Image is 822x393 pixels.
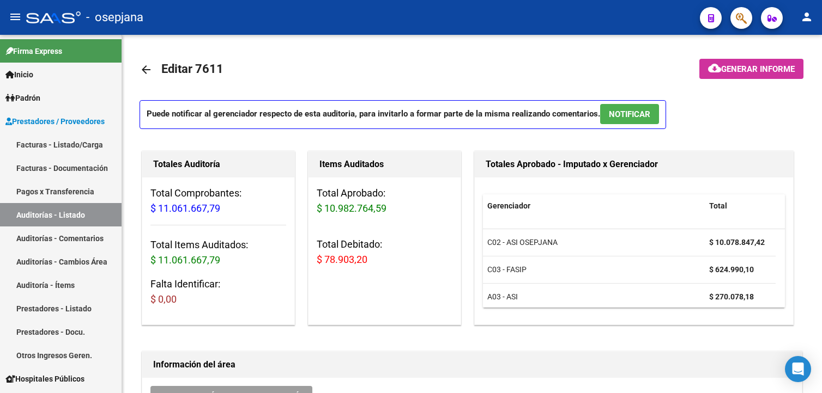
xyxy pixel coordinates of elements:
h3: Total Debitado: [317,237,452,267]
strong: $ 10.078.847,42 [709,238,765,247]
mat-icon: arrow_back [140,63,153,76]
span: Inicio [5,69,33,81]
span: Hospitales Públicos [5,373,84,385]
button: NOTIFICAR [600,104,659,124]
span: $ 11.061.667,79 [150,254,220,266]
datatable-header-cell: Gerenciador [483,194,705,218]
span: Prestadores / Proveedores [5,115,105,127]
strong: $ 624.990,10 [709,265,754,274]
datatable-header-cell: Total [705,194,776,218]
mat-icon: menu [9,10,22,23]
h1: Totales Auditoría [153,156,283,173]
h1: Totales Aprobado - Imputado x Gerenciador [486,156,782,173]
mat-icon: person [800,10,813,23]
div: Open Intercom Messenger [785,356,811,382]
strong: $ 270.078,18 [709,292,754,301]
h1: Información del área [153,356,791,373]
h3: Total Comprobantes: [150,186,286,216]
span: Generar informe [721,64,795,74]
span: Total [709,201,727,210]
h3: Total Items Auditados: [150,237,286,268]
span: C02 - ASI OSEPJANA [487,238,558,247]
span: C03 - FASIP [487,265,527,274]
span: $ 11.061.667,79 [150,202,220,214]
span: Padrón [5,92,40,104]
mat-icon: cloud_download [708,62,721,75]
span: $ 78.903,20 [317,254,367,265]
span: $ 0,00 [150,293,177,305]
span: Editar 7611 [161,62,223,76]
span: - osepjana [86,5,143,29]
button: Generar informe [699,59,803,79]
span: $ 10.982.764,59 [317,202,386,214]
span: A03 - ASI [487,292,518,301]
span: Gerenciador [487,201,530,210]
span: NOTIFICAR [609,109,650,119]
h1: Items Auditados [319,156,450,173]
h3: Total Aprobado: [317,186,452,216]
p: Puede notificar al gerenciador respecto de esta auditoria, para invitarlo a formar parte de la mi... [140,100,666,129]
span: Firma Express [5,45,62,57]
h3: Falta Identificar: [150,277,286,307]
